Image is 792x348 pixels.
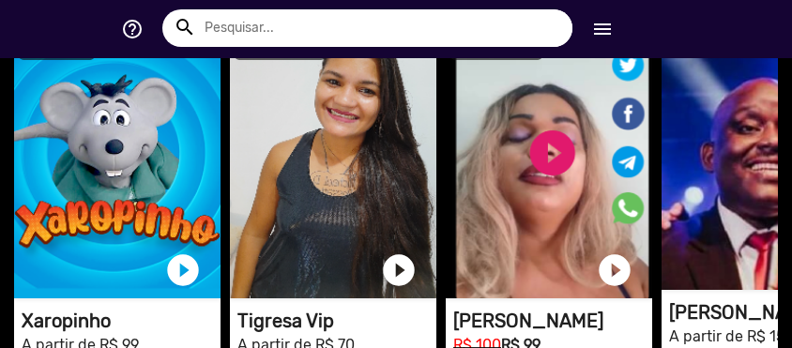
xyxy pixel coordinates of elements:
[237,310,436,332] h1: Tigresa Vip
[572,11,632,45] button: Início
[453,310,652,332] h1: [PERSON_NAME]
[14,26,221,298] video: 1RECADO vídeos dedicados para fãs e empresas
[190,9,572,47] input: Pesquisar...
[230,26,436,298] video: 1RECADO vídeos dedicados para fãs e empresas
[121,18,144,40] mat-icon: help_outline
[596,251,633,289] a: play_circle_filled
[591,18,614,40] mat-icon: Início
[164,251,202,289] a: play_circle_filled
[22,310,221,332] h1: Xaropinho
[174,16,196,38] mat-icon: Buscar talento
[380,251,418,289] a: play_circle_filled
[446,26,652,298] video: 1RECADO vídeos dedicados para fãs e empresas
[162,9,222,43] button: Buscar talento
